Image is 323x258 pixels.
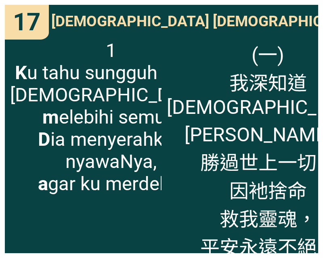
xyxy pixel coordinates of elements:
[42,106,59,128] b: m
[38,128,50,150] b: D
[13,8,40,36] span: 17
[10,39,212,195] span: 1 u tahu sungguh kasih [DEMOGRAPHIC_DATA], elebihi semua; ia menyerahkan nyawaNya, gar ku merdeka.
[15,61,27,84] b: K
[38,172,48,195] b: a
